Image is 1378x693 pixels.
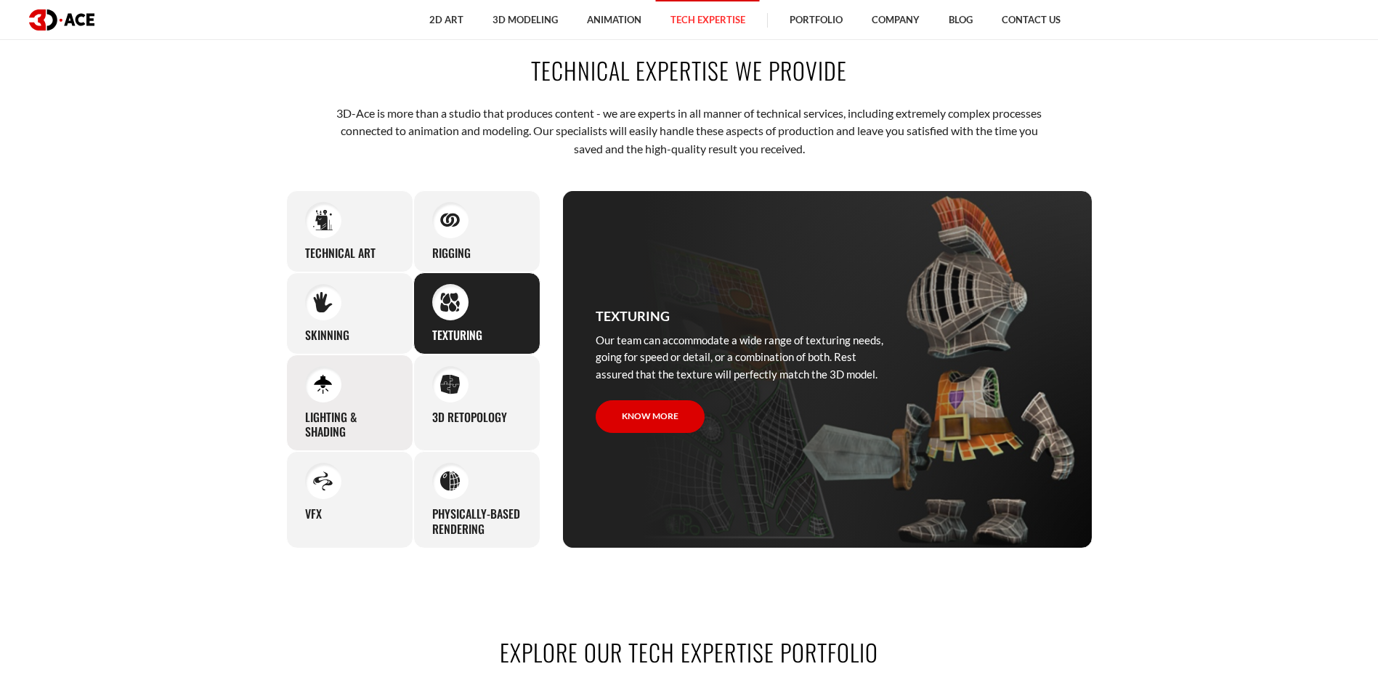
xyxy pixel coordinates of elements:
img: VFX [313,471,333,491]
h3: Technical art [305,246,376,261]
img: Texturing [440,293,460,312]
p: 3D-Ace is more than a studio that produces content - we are experts in all manner of technical se... [331,105,1047,158]
img: 3D Retopology [440,374,460,394]
h3: Rigging [432,246,471,261]
h3: Texturing [596,306,670,326]
img: logo dark [29,9,94,31]
h3: Physically-based rendering [432,506,522,537]
h3: Skinning [305,328,349,343]
h3: Lighting & Shading [305,410,394,440]
h3: Texturing [432,328,482,343]
h2: Technical expertise we provide [286,54,1093,86]
img: Skinning [313,292,333,312]
img: Physically-based rendering [440,471,460,491]
h2: Explore our tech expertise portfolio [286,636,1093,668]
h3: 3D Retopology [432,410,507,425]
img: Rigging [440,213,460,227]
a: Know more [596,400,705,433]
p: Our team can accommodate a wide range of texturing needs, going for speed or detail, or a combina... [596,332,893,383]
img: Technical art [313,210,333,230]
img: Lighting & Shading [313,374,333,394]
h3: VFX [305,506,322,522]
